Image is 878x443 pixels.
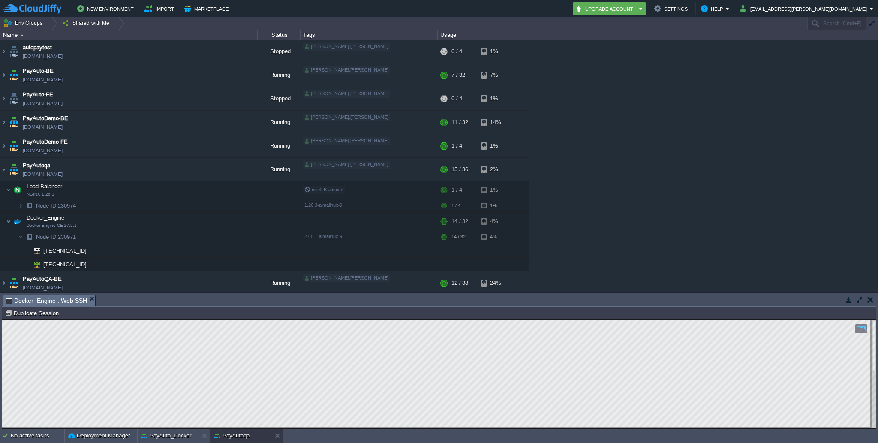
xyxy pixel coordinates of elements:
[303,161,390,169] div: [PERSON_NAME].[PERSON_NAME]
[23,43,52,52] span: autopaytest
[28,244,40,257] img: AMDAwAAAACH5BAEAAAAALAAAAAABAAEAAAICRAEAOw==
[0,63,7,87] img: AMDAwAAAACH5BAEAAAAALAAAAAABAAEAAAICRAEAOw==
[258,40,301,63] div: Stopped
[184,3,231,14] button: Marketplace
[0,111,7,134] img: AMDAwAAAACH5BAEAAAAALAAAAAABAAEAAAICRAEAOw==
[23,161,50,170] a: PayAutoqa
[27,192,54,197] span: NGINX 1.26.3
[258,158,301,181] div: Running
[23,170,63,178] a: [DOMAIN_NAME]
[481,111,509,134] div: 14%
[303,90,390,98] div: [PERSON_NAME].[PERSON_NAME]
[451,87,462,110] div: 0 / 4
[20,34,24,36] img: AMDAwAAAACH5BAEAAAAALAAAAAABAAEAAAICRAEAOw==
[701,3,725,14] button: Help
[303,114,390,121] div: [PERSON_NAME].[PERSON_NAME]
[8,271,20,295] img: AMDAwAAAACH5BAEAAAAALAAAAAABAAEAAAICRAEAOw==
[451,40,462,63] div: 0 / 4
[23,138,68,146] a: PayAutoDemo-FE
[23,244,28,257] img: AMDAwAAAACH5BAEAAAAALAAAAAABAAEAAAICRAEAOw==
[451,230,466,244] div: 14 / 32
[18,230,23,244] img: AMDAwAAAACH5BAEAAAAALAAAAAABAAEAAAICRAEAOw==
[23,75,63,84] a: [DOMAIN_NAME]
[258,87,301,110] div: Stopped
[481,230,509,244] div: 4%
[42,244,88,257] span: [TECHNICAL_ID]
[481,199,509,212] div: 1%
[62,17,112,29] button: Shared with Me
[23,123,63,131] a: [DOMAIN_NAME]
[258,111,301,134] div: Running
[35,233,77,241] span: 230971
[36,234,58,240] span: Node ID:
[23,52,63,60] a: [DOMAIN_NAME]
[8,134,20,157] img: AMDAwAAAACH5BAEAAAAALAAAAAABAAEAAAICRAEAOw==
[8,87,20,110] img: AMDAwAAAACH5BAEAAAAALAAAAAABAAEAAAICRAEAOw==
[481,213,509,230] div: 4%
[12,181,24,199] img: AMDAwAAAACH5BAEAAAAALAAAAAABAAEAAAICRAEAOw==
[1,30,257,40] div: Name
[481,158,509,181] div: 2%
[8,40,20,63] img: AMDAwAAAACH5BAEAAAAALAAAAAABAAEAAAICRAEAOw==
[68,431,130,440] button: Deployment Manager
[301,30,437,40] div: Tags
[303,274,390,282] div: [PERSON_NAME].[PERSON_NAME]
[77,3,136,14] button: New Environment
[23,90,53,99] a: PayAuto-FE
[258,30,300,40] div: Status
[303,137,390,145] div: [PERSON_NAME].[PERSON_NAME]
[6,213,11,230] img: AMDAwAAAACH5BAEAAAAALAAAAAABAAEAAAICRAEAOw==
[481,40,509,63] div: 1%
[451,134,462,157] div: 1 / 4
[6,295,87,306] span: Docker_Engine : Web SSH
[654,3,690,14] button: Settings
[27,223,77,228] span: Docker Engine CE 27.5.1
[12,213,24,230] img: AMDAwAAAACH5BAEAAAAALAAAAAABAAEAAAICRAEAOw==
[304,234,342,239] span: 27.5.1-almalinux-9
[258,271,301,295] div: Running
[23,230,35,244] img: AMDAwAAAACH5BAEAAAAALAAAAAABAAEAAAICRAEAOw==
[5,309,61,317] button: Duplicate Session
[8,111,20,134] img: AMDAwAAAACH5BAEAAAAALAAAAAABAAEAAAICRAEAOw==
[26,183,63,190] a: Load BalancerNGINX 1.26.3
[0,87,7,110] img: AMDAwAAAACH5BAEAAAAALAAAAAABAAEAAAICRAEAOw==
[18,199,23,212] img: AMDAwAAAACH5BAEAAAAALAAAAAABAAEAAAICRAEAOw==
[481,271,509,295] div: 24%
[36,202,58,209] span: Node ID:
[451,158,468,181] div: 15 / 36
[481,87,509,110] div: 1%
[0,158,7,181] img: AMDAwAAAACH5BAEAAAAALAAAAAABAAEAAAICRAEAOw==
[26,214,66,221] span: Docker_Engine
[144,3,177,14] button: Import
[23,67,54,75] span: PayAuto-BE
[451,199,460,212] div: 1 / 4
[23,114,68,123] a: PayAutoDemo-BE
[42,247,88,254] a: [TECHNICAL_ID]
[42,261,88,268] a: [TECHNICAL_ID]
[0,134,7,157] img: AMDAwAAAACH5BAEAAAAALAAAAAABAAEAAAICRAEAOw==
[141,431,192,440] button: PayAuto_Docker
[6,181,11,199] img: AMDAwAAAACH5BAEAAAAALAAAAAABAAEAAAICRAEAOw==
[303,66,390,74] div: [PERSON_NAME].[PERSON_NAME]
[23,275,62,283] a: PayAutoQA-BE
[304,187,343,192] span: no SLB access
[23,258,28,271] img: AMDAwAAAACH5BAEAAAAALAAAAAABAAEAAAICRAEAOw==
[451,213,468,230] div: 14 / 32
[23,146,63,155] a: [DOMAIN_NAME]
[35,202,77,209] a: Node ID:230974
[304,202,342,208] span: 1.26.3-almalinux-9
[11,429,64,443] div: No active tasks
[481,63,509,87] div: 7%
[451,181,462,199] div: 1 / 4
[0,40,7,63] img: AMDAwAAAACH5BAEAAAAALAAAAAABAAEAAAICRAEAOw==
[42,258,88,271] span: [TECHNICAL_ID]
[3,3,61,14] img: CloudJiffy
[23,99,63,108] a: [DOMAIN_NAME]
[481,134,509,157] div: 1%
[8,63,20,87] img: AMDAwAAAACH5BAEAAAAALAAAAAABAAEAAAICRAEAOw==
[26,214,66,221] a: Docker_EngineDocker Engine CE 27.5.1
